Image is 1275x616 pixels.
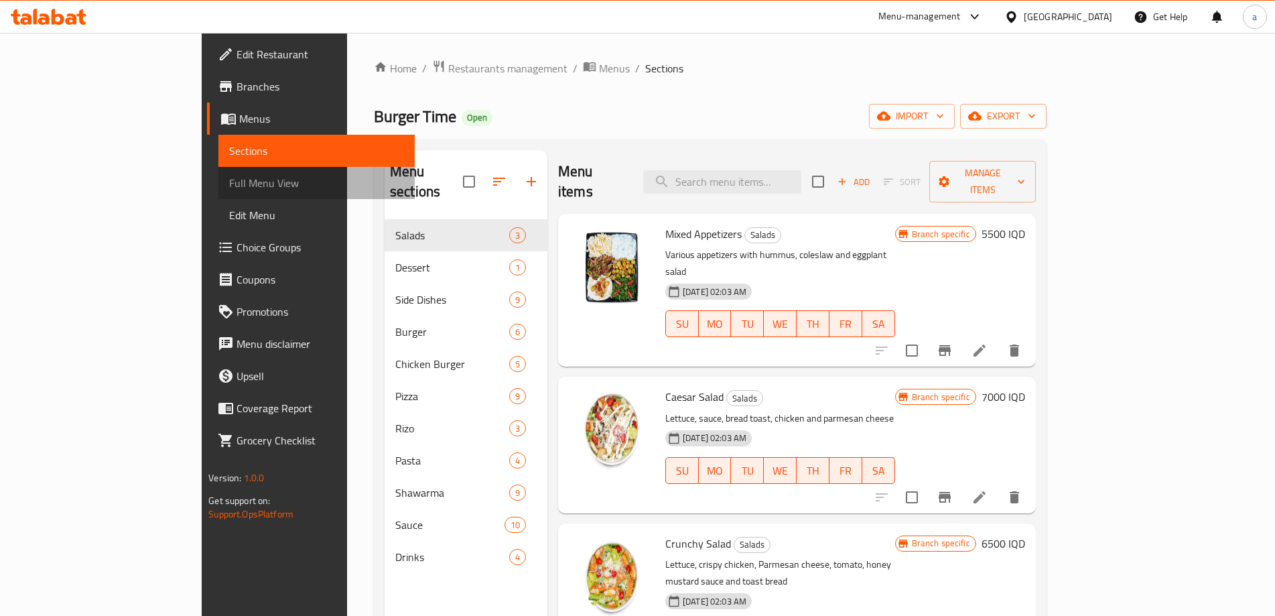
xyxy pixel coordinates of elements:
span: SA [868,314,890,334]
a: Full Menu View [218,167,415,199]
span: 5 [510,358,525,371]
button: SU [665,457,699,484]
span: Salads [727,391,762,406]
button: import [869,104,955,129]
span: [DATE] 02:03 AM [677,595,752,608]
div: Salads [395,227,509,243]
span: export [971,108,1036,125]
a: Coupons [207,263,415,296]
li: / [573,60,578,76]
span: Restaurants management [448,60,567,76]
span: Select all sections [455,168,483,196]
a: Edit Restaurant [207,38,415,70]
span: FR [835,461,857,481]
a: Promotions [207,296,415,328]
span: Pizza [395,388,509,404]
img: Caesar Salad [569,387,655,473]
span: 4 [510,551,525,564]
span: TH [802,314,824,334]
img: Mixed Appetizers [569,225,655,310]
button: FR [829,457,862,484]
p: Lettuce, crispy chicken, Parmesan cheese, tomato, honey mustard sauce and toast bread [665,556,895,590]
span: Caesar Salad [665,387,724,407]
h6: 5500 IQD [982,225,1025,243]
span: Sort sections [483,166,515,198]
h2: Menu items [558,162,627,202]
span: 9 [510,487,525,499]
span: 1 [510,261,525,274]
button: SA [862,310,895,337]
div: items [509,292,526,308]
span: Menus [239,111,404,127]
div: [GEOGRAPHIC_DATA] [1024,9,1112,24]
span: Sauce [395,517,505,533]
span: TH [802,461,824,481]
div: Pasta [395,452,509,469]
span: Menu disclaimer [237,336,404,352]
span: Branch specific [907,537,976,550]
span: Coupons [237,271,404,288]
div: Pizza9 [385,380,547,412]
div: Salads [744,227,781,243]
a: Edit Menu [218,199,415,231]
span: Coverage Report [237,400,404,416]
button: Branch-specific-item [929,481,961,513]
button: SA [862,457,895,484]
p: Various appetizers with hummus, coleslaw and eggplant salad [665,247,895,280]
a: Menus [207,103,415,135]
span: FR [835,314,857,334]
span: 9 [510,294,525,306]
span: TU [736,461,758,481]
span: Select section [804,168,832,196]
span: SA [868,461,890,481]
div: items [509,356,526,372]
span: Burger [395,324,509,340]
button: TU [731,457,764,484]
span: Burger Time [374,101,456,131]
button: Branch-specific-item [929,334,961,367]
span: 10 [505,519,525,532]
span: WE [769,314,791,334]
span: Mixed Appetizers [665,224,742,244]
span: [DATE] 02:03 AM [677,286,752,298]
span: Rizo [395,420,509,436]
span: Menus [599,60,630,76]
div: Burger6 [385,316,547,348]
button: WE [764,457,797,484]
nav: Menu sections [385,214,547,578]
div: items [509,227,526,243]
button: TU [731,310,764,337]
span: Chicken Burger [395,356,509,372]
a: Support.OpsPlatform [208,505,293,523]
span: Get support on: [208,492,270,509]
span: Drinks [395,549,509,565]
div: items [509,452,526,469]
div: Side Dishes [395,292,509,308]
span: Select to update [898,336,926,365]
a: Grocery Checklist [207,424,415,456]
a: Coverage Report [207,392,415,424]
div: Sauce10 [385,509,547,541]
button: delete [998,481,1030,513]
div: Open [462,110,492,126]
h6: 7000 IQD [982,387,1025,406]
span: Crunchy Salad [665,534,731,554]
span: WE [769,461,791,481]
div: Salads3 [385,219,547,251]
span: Choice Groups [237,239,404,255]
span: Add item [832,172,875,192]
div: Dessert1 [385,251,547,284]
span: Branch specific [907,391,976,404]
span: Shawarma [395,485,509,501]
button: SU [665,310,699,337]
button: MO [699,310,732,337]
a: Menu disclaimer [207,328,415,360]
span: import [880,108,944,125]
div: Rizo3 [385,412,547,444]
p: Lettuce, sauce, bread toast, chicken and parmesan cheese [665,410,895,427]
